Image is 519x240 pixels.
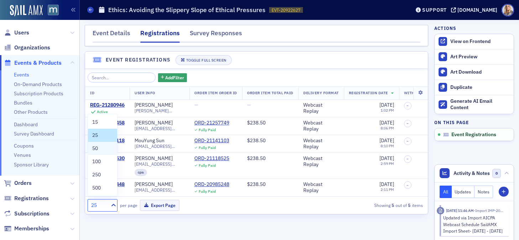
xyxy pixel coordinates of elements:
[303,138,339,150] div: Webcast Replay
[175,55,232,65] button: Toggle Full Screen
[450,84,510,91] div: Duplicate
[135,155,173,162] a: [PERSON_NAME]
[450,54,510,60] div: Art Preview
[158,73,187,82] button: AddFilter
[194,102,198,108] span: —
[199,128,216,132] div: Fully Paid
[92,118,98,126] span: 15
[407,103,409,108] span: –
[407,139,409,143] span: –
[379,119,394,126] span: [DATE]
[303,181,339,194] div: Webcast Replay
[90,102,125,108] a: REG-21280946
[135,161,184,167] span: [EMAIL_ADDRESS][DOMAIN_NAME]
[93,28,130,42] div: Event Details
[90,90,94,95] span: ID
[14,143,34,149] a: Coupons
[390,202,395,208] strong: 5
[135,138,164,144] div: MouYung Sun
[92,184,101,192] span: 500
[381,126,394,130] time: 8:06 PM
[435,34,514,49] a: View on Frontend
[108,6,266,14] h1: Ethics: Avoiding the Slippery Slope of Ethical Pressures
[140,28,180,43] div: Registrations
[135,120,173,126] div: [PERSON_NAME]
[474,208,513,213] span: Import IMP-20919258
[435,64,514,80] a: Art Download
[272,7,300,13] span: EVT-20922627
[451,7,500,12] button: [DOMAIN_NAME]
[437,207,444,214] div: Imported Activity
[14,44,50,52] span: Organizations
[135,126,184,131] span: [EMAIL_ADDRESS][DOMAIN_NAME]
[407,183,409,187] span: –
[422,7,447,13] div: Support
[492,169,501,178] span: 0
[135,90,155,95] span: User Info
[199,163,216,168] div: Fully Paid
[14,225,49,233] span: Memberships
[247,102,251,108] span: —
[135,102,173,108] div: [PERSON_NAME]
[4,59,62,67] a: Events & Products
[106,56,171,64] h4: Event Registrations
[14,152,31,158] a: Venues
[4,210,49,218] a: Subscriptions
[186,58,226,62] div: Toggle Full Screen
[457,7,497,13] div: [DOMAIN_NAME]
[247,155,266,161] span: $238.50
[379,137,394,144] span: [DATE]
[435,80,514,95] button: Duplicate
[451,132,496,138] span: Event Registrations
[14,81,62,87] a: On-Demand Products
[435,49,514,64] a: Art Preview
[379,102,394,108] span: [DATE]
[120,202,137,208] label: per page
[92,171,101,178] span: 250
[14,90,63,97] a: Subscription Products
[443,214,504,234] div: Updated via Import AICPA Webcast Schedule SailAMX Import Sheet- [DATE] - [DATE]
[381,187,394,192] time: 2:11 PM
[452,186,475,198] button: Updates
[450,98,510,111] div: Generate AI Email Content
[303,102,339,114] div: Webcast Replay
[247,119,266,126] span: $238.50
[135,181,173,188] a: [PERSON_NAME]
[194,120,229,126] a: ORD-21257749
[435,95,514,114] button: Generate AI Email Content
[194,155,229,162] a: ORD-21118525
[4,44,50,52] a: Organizations
[440,186,452,198] button: All
[135,108,184,113] span: [PERSON_NAME][EMAIL_ADDRESS][DOMAIN_NAME]
[407,121,409,126] span: –
[407,157,409,161] span: –
[316,202,423,208] div: Showing out of items
[247,181,266,187] span: $238.50
[14,29,29,37] span: Users
[48,5,59,16] img: SailAMX
[199,145,216,150] div: Fully Paid
[4,29,29,37] a: Users
[135,144,184,149] span: [EMAIL_ADDRESS][DOMAIN_NAME]
[92,158,101,165] span: 100
[135,169,147,176] div: cpa
[194,138,229,144] a: ORD-21141103
[14,194,49,202] span: Registrations
[14,161,49,168] a: Sponsor Library
[14,59,62,67] span: Events & Products
[434,119,514,126] h4: On this page
[10,5,43,16] img: SailAMX
[165,74,184,81] span: Add Filter
[303,90,339,95] span: Delivery Format
[92,145,98,152] span: 50
[381,161,394,166] time: 2:59 PM
[381,108,394,113] time: 1:02 PM
[407,202,412,208] strong: 5
[190,28,242,42] div: Survey Responses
